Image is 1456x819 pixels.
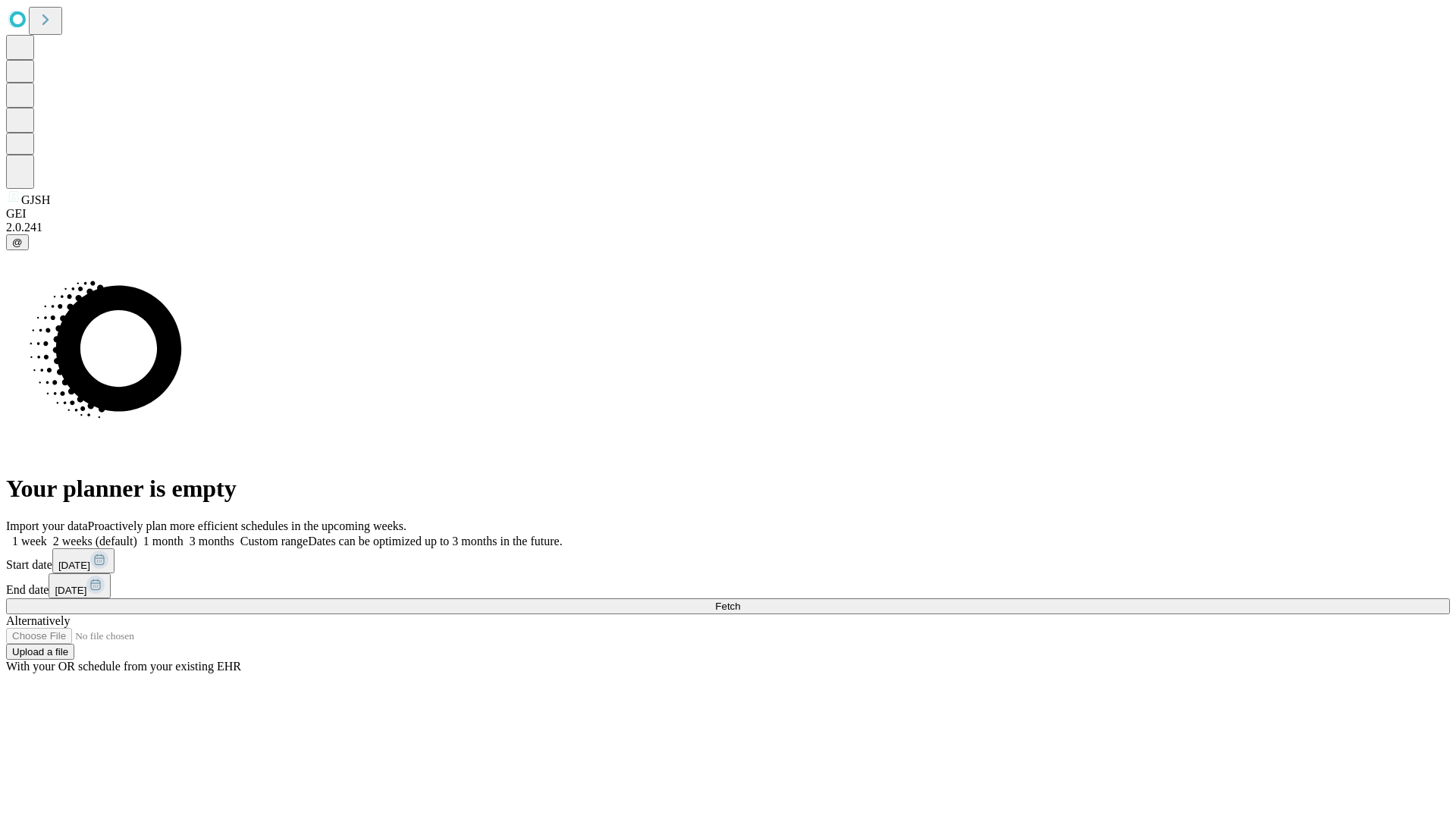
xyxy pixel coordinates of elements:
span: [DATE] [58,560,90,571]
span: @ [12,237,23,248]
div: End date [6,573,1450,598]
button: Fetch [6,598,1450,614]
span: Custom range [240,535,308,548]
button: [DATE] [52,548,115,573]
span: GJSH [21,193,50,206]
span: 3 months [190,535,234,548]
span: Proactively plan more efficient schedules in the upcoming weeks. [88,519,406,532]
span: 1 month [143,535,184,548]
button: Upload a file [6,644,74,660]
span: Alternatively [6,614,70,627]
button: @ [6,234,29,250]
span: Import your data [6,519,88,532]
div: Start date [6,548,1450,573]
span: 2 weeks (default) [53,535,137,548]
h1: Your planner is empty [6,475,1450,503]
div: 2.0.241 [6,221,1450,234]
div: GEI [6,207,1450,221]
span: Dates can be optimized up to 3 months in the future. [308,535,562,548]
span: [DATE] [55,585,86,596]
span: Fetch [715,601,740,612]
span: 1 week [12,535,47,548]
button: [DATE] [49,573,111,598]
span: With your OR schedule from your existing EHR [6,660,241,673]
